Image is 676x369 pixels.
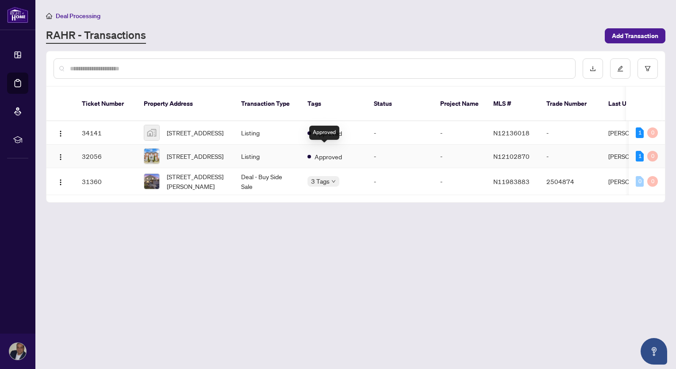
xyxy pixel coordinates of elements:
th: Project Name [433,87,486,121]
td: - [433,145,486,168]
td: - [367,168,433,195]
div: 0 [647,151,658,161]
td: Deal - Buy Side Sale [234,168,300,195]
div: 0 [636,176,644,187]
td: Listing [234,145,300,168]
img: thumbnail-img [144,149,159,164]
button: download [583,58,603,79]
td: [PERSON_NAME] [601,145,668,168]
img: thumbnail-img [144,125,159,140]
th: Last Updated By [601,87,668,121]
span: Deal Processing [56,12,100,20]
button: Open asap [641,338,667,365]
img: thumbnail-img [144,174,159,189]
img: Logo [57,154,64,161]
td: Listing [234,121,300,145]
td: [PERSON_NAME] [601,121,668,145]
span: filter [645,65,651,72]
td: [PERSON_NAME] [601,168,668,195]
td: 2504874 [539,168,601,195]
th: Trade Number [539,87,601,121]
span: Approved [315,152,342,161]
button: Logo [54,174,68,188]
div: Approved [309,126,339,140]
button: edit [610,58,630,79]
td: - [433,121,486,145]
div: 1 [636,151,644,161]
div: 1 [636,127,644,138]
span: edit [617,65,623,72]
span: home [46,13,52,19]
button: Logo [54,149,68,163]
span: [STREET_ADDRESS][PERSON_NAME] [167,172,227,191]
span: N12136018 [493,129,530,137]
th: MLS # [486,87,539,121]
th: Ticket Number [75,87,137,121]
button: Logo [54,126,68,140]
th: Property Address [137,87,234,121]
span: N11983883 [493,177,530,185]
span: N12102870 [493,152,530,160]
td: 34141 [75,121,137,145]
span: [STREET_ADDRESS] [167,128,223,138]
th: Status [367,87,433,121]
img: Logo [57,179,64,186]
td: 32056 [75,145,137,168]
span: Add Transaction [612,29,658,43]
td: - [367,121,433,145]
span: 3 Tags [311,176,330,186]
button: filter [638,58,658,79]
td: - [539,121,601,145]
button: Add Transaction [605,28,665,43]
td: 31360 [75,168,137,195]
span: download [590,65,596,72]
th: Tags [300,87,367,121]
img: Logo [57,130,64,137]
a: RAHR - Transactions [46,28,146,44]
img: logo [7,7,28,23]
span: [STREET_ADDRESS] [167,151,223,161]
td: - [433,168,486,195]
td: - [367,145,433,168]
div: 0 [647,127,658,138]
div: 0 [647,176,658,187]
span: down [331,179,336,184]
img: Profile Icon [9,343,26,360]
th: Transaction Type [234,87,300,121]
td: - [539,145,601,168]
